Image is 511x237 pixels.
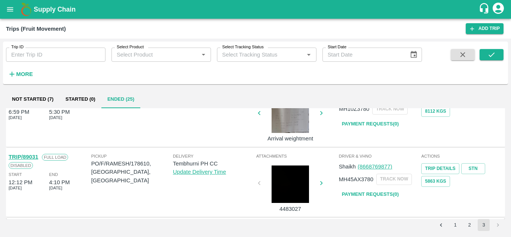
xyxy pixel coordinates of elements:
[49,171,58,178] span: End
[59,90,101,108] button: Started (0)
[9,185,22,191] span: [DATE]
[339,188,402,201] a: Payment Requests(0)
[91,153,173,159] span: Pickup
[1,1,19,18] button: open drawer
[339,105,370,113] p: MH10Z3780
[49,185,62,191] span: [DATE]
[478,219,490,231] button: page 3
[173,159,255,168] p: Tembhurni PH CC
[101,90,140,108] button: Ended (25)
[339,164,356,170] span: Shaikh
[6,24,66,34] div: Trips (Fruit Movement)
[463,219,475,231] button: Go to page 2
[173,153,255,159] span: Delivery
[262,205,318,213] p: 4483027
[199,50,208,60] button: Open
[322,48,404,62] input: Start Date
[6,68,35,80] button: More
[262,134,318,143] p: Arrival weightment
[421,153,502,159] span: Actions
[9,108,29,116] div: 6:59 PM
[9,162,33,169] span: Disabled
[16,71,33,77] strong: More
[49,114,62,121] span: [DATE]
[19,2,34,17] img: logo
[117,44,144,50] label: Select Product
[9,178,33,186] div: 12:12 PM
[328,44,346,50] label: Start Date
[358,164,392,170] a: (8668769877)
[256,153,337,159] span: Attachments
[114,50,196,60] input: Select Product
[421,163,459,174] a: Trip Details
[9,171,22,178] span: Start
[173,169,226,175] a: Update Delivery Time
[339,175,373,183] p: MH45AX3780
[9,154,38,160] a: TRIP/89031
[42,154,68,161] span: Full Load
[49,108,70,116] div: 5:30 PM
[219,50,292,60] input: Select Tracking Status
[34,4,478,15] a: Supply Chain
[339,153,420,159] span: Driver & VHNo
[11,44,24,50] label: Trip ID
[9,114,22,121] span: [DATE]
[421,176,450,187] button: 5863 Kgs
[339,118,402,131] a: Payment Requests(0)
[449,219,461,231] button: Go to page 1
[304,50,313,60] button: Open
[34,6,76,13] b: Supply Chain
[49,178,70,186] div: 4:10 PM
[435,219,447,231] button: Go to previous page
[478,3,492,16] div: customer-support
[6,48,105,62] input: Enter Trip ID
[421,106,450,117] button: 8112 Kgs
[461,163,485,174] a: STN
[6,90,59,108] button: Not Started (7)
[407,48,421,62] button: Choose date
[434,219,505,231] nav: pagination navigation
[222,44,264,50] label: Select Tracking Status
[91,159,173,185] p: PO/F/RAMESH/178610, [GEOGRAPHIC_DATA], [GEOGRAPHIC_DATA]
[466,23,504,34] a: Add Trip
[492,1,505,17] div: account of current user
